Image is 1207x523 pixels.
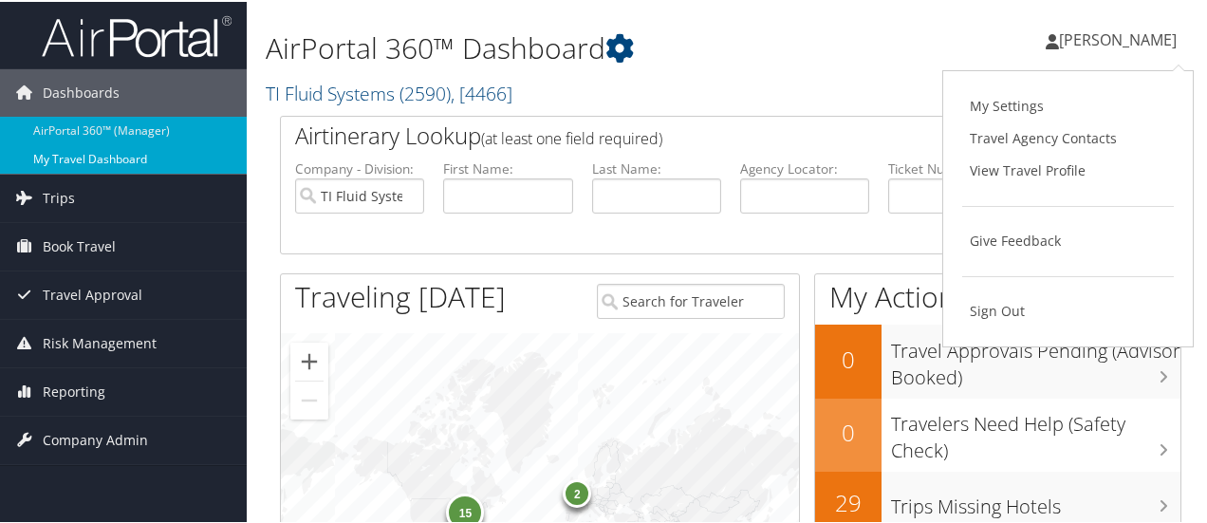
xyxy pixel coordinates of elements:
[43,415,148,462] span: Company Admin
[962,153,1174,185] a: View Travel Profile
[266,79,512,104] a: TI Fluid Systems
[891,482,1180,518] h3: Trips Missing Hotels
[43,366,105,414] span: Reporting
[815,275,1180,315] h1: My Action Items
[43,67,120,115] span: Dashboards
[740,158,869,177] label: Agency Locator:
[962,88,1174,121] a: My Settings
[815,485,882,517] h2: 29
[815,415,882,447] h2: 0
[815,397,1180,470] a: 0Travelers Need Help (Safety Check)
[481,126,662,147] span: (at least one field required)
[399,79,451,104] span: ( 2590 )
[815,342,882,374] h2: 0
[592,158,721,177] label: Last Name:
[962,293,1174,326] a: Sign Out
[891,400,1180,462] h3: Travelers Need Help (Safety Check)
[1059,28,1177,48] span: [PERSON_NAME]
[266,27,885,66] h1: AirPortal 360™ Dashboard
[295,158,424,177] label: Company - Division:
[451,79,512,104] span: , [ 4466 ]
[815,323,1180,396] a: 0Travel Approvals Pending (Advisor Booked)
[43,318,157,365] span: Risk Management
[962,121,1174,153] a: Travel Agency Contacts
[443,158,572,177] label: First Name:
[290,341,328,379] button: Zoom in
[888,158,1017,177] label: Ticket Number:
[42,12,232,57] img: airportal-logo.png
[43,221,116,269] span: Book Travel
[563,477,591,506] div: 2
[891,327,1180,389] h3: Travel Approvals Pending (Advisor Booked)
[962,223,1174,255] a: Give Feedback
[295,275,506,315] h1: Traveling [DATE]
[1046,9,1196,66] a: [PERSON_NAME]
[43,173,75,220] span: Trips
[43,270,142,317] span: Travel Approval
[290,380,328,418] button: Zoom out
[295,118,1091,150] h2: Airtinerary Lookup
[597,282,784,317] input: Search for Traveler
